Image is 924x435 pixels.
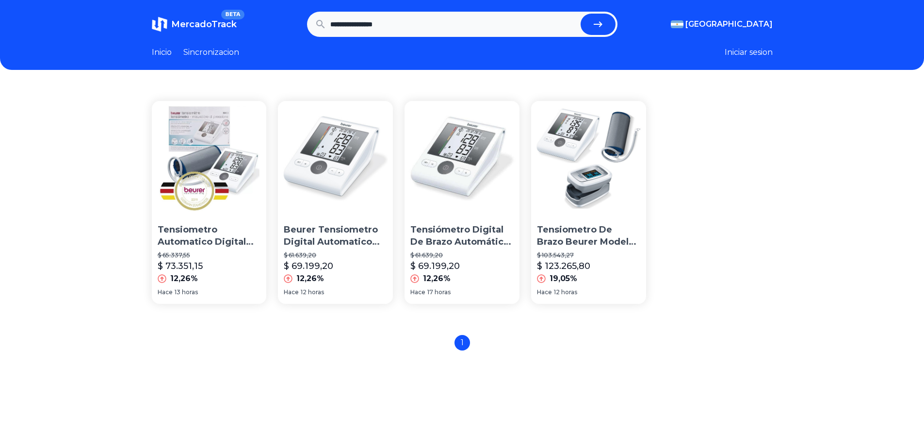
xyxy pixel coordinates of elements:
[284,259,333,273] p: $ 69.199,20
[221,10,244,19] span: BETA
[152,101,267,304] a: Tensiometro Automatico Digital De Brazo Beurer Modelo Bm 28Tensiometro Automatico Digital De Braz...
[671,18,773,30] button: [GEOGRAPHIC_DATA]
[537,224,640,248] p: Tensiometro De Brazo Beurer Modelo Bm 28 + Oximetro Po30
[554,288,577,296] span: 12 horas
[152,17,167,32] img: MercadoTrack
[296,273,324,284] p: 12,26%
[170,273,198,284] p: 12,26%
[537,251,640,259] p: $ 103.543,27
[410,288,425,296] span: Hace
[537,259,590,273] p: $ 123.265,80
[531,101,646,304] a: Tensiometro De Brazo Beurer Modelo Bm 28 + Oximetro Po30 Tensiometro De Brazo Beurer Modelo Bm 28...
[301,288,324,296] span: 12 horas
[152,17,237,32] a: MercadoTrackBETA
[405,101,519,304] a: Tensiómetro Digital De Brazo Automático Beurer Bm 28Tensiómetro Digital De Brazo Automático [PERS...
[284,251,387,259] p: $ 61.639,20
[158,288,173,296] span: Hace
[531,101,646,216] img: Tensiometro De Brazo Beurer Modelo Bm 28 + Oximetro Po30
[427,288,451,296] span: 17 horas
[410,259,460,273] p: $ 69.199,20
[671,20,683,28] img: Argentina
[171,19,237,30] span: MercadoTrack
[537,288,552,296] span: Hace
[685,18,773,30] span: [GEOGRAPHIC_DATA]
[423,273,451,284] p: 12,26%
[410,251,514,259] p: $ 61.639,20
[278,101,393,304] a: Beurer Tensiometro Digital Automatico De Brazo Modelo Bm 28Beurer Tensiometro Digital Automatico ...
[152,47,172,58] a: Inicio
[405,101,519,216] img: Tensiómetro Digital De Brazo Automático Beurer Bm 28
[152,101,267,216] img: Tensiometro Automatico Digital De Brazo Beurer Modelo Bm 28
[175,288,198,296] span: 13 horas
[183,47,239,58] a: Sincronizacion
[158,224,261,248] p: Tensiometro Automatico Digital De Brazo Beurer Modelo Bm 28
[158,259,203,273] p: $ 73.351,15
[278,101,393,216] img: Beurer Tensiometro Digital Automatico De Brazo Modelo Bm 28
[284,224,387,248] p: Beurer Tensiometro Digital Automatico De Brazo Modelo Bm 28
[550,273,577,284] p: 19,05%
[158,251,261,259] p: $ 65.337,55
[725,47,773,58] button: Iniciar sesion
[284,288,299,296] span: Hace
[410,224,514,248] p: Tensiómetro Digital De Brazo Automático [PERSON_NAME] 28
